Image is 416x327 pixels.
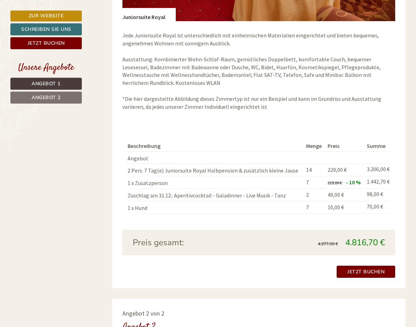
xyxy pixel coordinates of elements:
a: Jetzt buchen [337,266,395,278]
span: Angebot 2 von 2 [122,309,164,317]
span: Angebot 2 [32,94,61,101]
td: Angebot [128,151,304,164]
div: [DATE] [124,5,149,17]
td: 98,00 € [364,189,390,201]
th: Beschreibung [128,141,304,151]
span: - 10 % [346,179,361,186]
div: Juniorsuite Royal [122,8,176,21]
div: Guten Tag, wie können wir Ihnen helfen? [163,19,268,40]
p: Jede Juniorsuite Royal ist unterschiedlich mit einheimischen Materialien eingerichtet und bieten ... [122,32,396,111]
th: Preis [325,141,364,151]
td: 1 x Zusatzperson [128,176,304,189]
a: Zur Website [10,10,82,21]
td: 2 Pers. 7 Tag(e) Juniorsuite Royal Halbpension & zusätzlich kleine Jause [128,164,304,176]
th: Menge [303,141,325,151]
td: 1 x Hund [128,201,304,213]
a: Schreiben Sie uns [10,23,82,35]
td: 2 [303,189,325,201]
span: 10,00 € [328,204,344,211]
th: Summe [364,141,390,151]
a: Jetzt buchen [10,37,82,49]
td: 70,00 € [364,201,390,213]
div: Preis gesamt: [128,237,259,248]
span: 229,00 € [328,180,342,185]
td: 7 [303,176,325,189]
td: 14 [303,164,325,176]
span: 49,00 € [328,191,344,198]
div: Unsere Angebote [10,61,82,74]
div: Sie [166,20,263,26]
button: Senden [232,183,273,195]
span: Angebot 1 [32,80,61,87]
td: 7 [303,201,325,213]
td: 3.206,00 € [364,164,390,176]
span: 229,00 € [328,166,347,173]
small: 22:21 [166,34,263,38]
span: 4.816,70 € [345,237,385,248]
span: 4.977,00 € [318,241,338,247]
td: Zuschlag am 31.12.: Aperitivcocktail - Galadinner - Live Musik - Tanz [128,189,304,201]
td: 1.442,70 € [364,176,390,189]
